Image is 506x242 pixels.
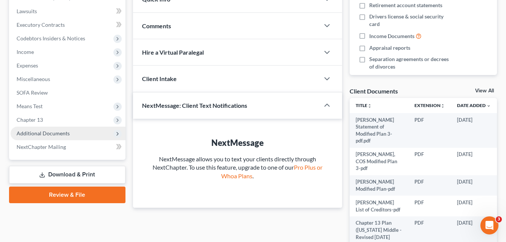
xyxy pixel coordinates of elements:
[440,104,445,108] i: unfold_more
[9,187,125,203] a: Review & File
[475,88,494,93] a: View All
[451,196,497,216] td: [DATE]
[17,35,85,41] span: Codebtors Insiders & Notices
[369,32,414,40] span: Income Documents
[408,196,451,216] td: PDF
[356,103,372,108] a: Titleunfold_more
[369,55,454,70] span: Separation agreements or decrees of divorces
[221,164,323,179] a: Pro Plus or Whoa Plans
[451,148,497,175] td: [DATE]
[486,104,491,108] i: expand_more
[350,196,408,216] td: [PERSON_NAME] List of Creditors-pdf
[9,166,125,184] a: Download & Print
[369,2,442,9] span: Retirement account statements
[350,148,408,175] td: [PERSON_NAME], COS Modified Plan 3-pdf
[148,155,327,181] p: NextMessage allows you to text your clients directly through NextChapter. To use this feature, up...
[17,76,50,82] span: Miscellaneous
[408,113,451,148] td: PDF
[17,62,38,69] span: Expenses
[451,175,497,196] td: [DATE]
[142,102,247,109] span: NextMessage: Client Text Notifications
[408,175,451,196] td: PDF
[17,8,37,14] span: Lawsuits
[369,13,454,28] span: Drivers license & social security card
[408,148,451,175] td: PDF
[142,22,171,29] span: Comments
[11,86,125,100] a: SOFA Review
[350,87,398,95] div: Client Documents
[11,5,125,18] a: Lawsuits
[350,175,408,196] td: [PERSON_NAME] Modified Plan-pdf
[17,144,66,150] span: NextChapter Mailing
[17,116,43,123] span: Chapter 13
[11,140,125,154] a: NextChapter Mailing
[369,44,410,52] span: Appraisal reports
[414,103,445,108] a: Extensionunfold_more
[367,104,372,108] i: unfold_more
[148,137,327,149] div: NextMessage
[17,21,65,28] span: Executory Contracts
[457,103,491,108] a: Date Added expand_more
[496,216,502,222] span: 3
[142,49,204,56] span: Hire a Virtual Paralegal
[17,103,43,109] span: Means Test
[11,18,125,32] a: Executory Contracts
[142,75,177,82] span: Client Intake
[17,130,70,136] span: Additional Documents
[350,113,408,148] td: [PERSON_NAME] Statement of Modified Plan 3-pdf.pdf
[17,89,48,96] span: SOFA Review
[17,49,34,55] span: Income
[451,113,497,148] td: [DATE]
[480,216,498,234] iframe: Intercom live chat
